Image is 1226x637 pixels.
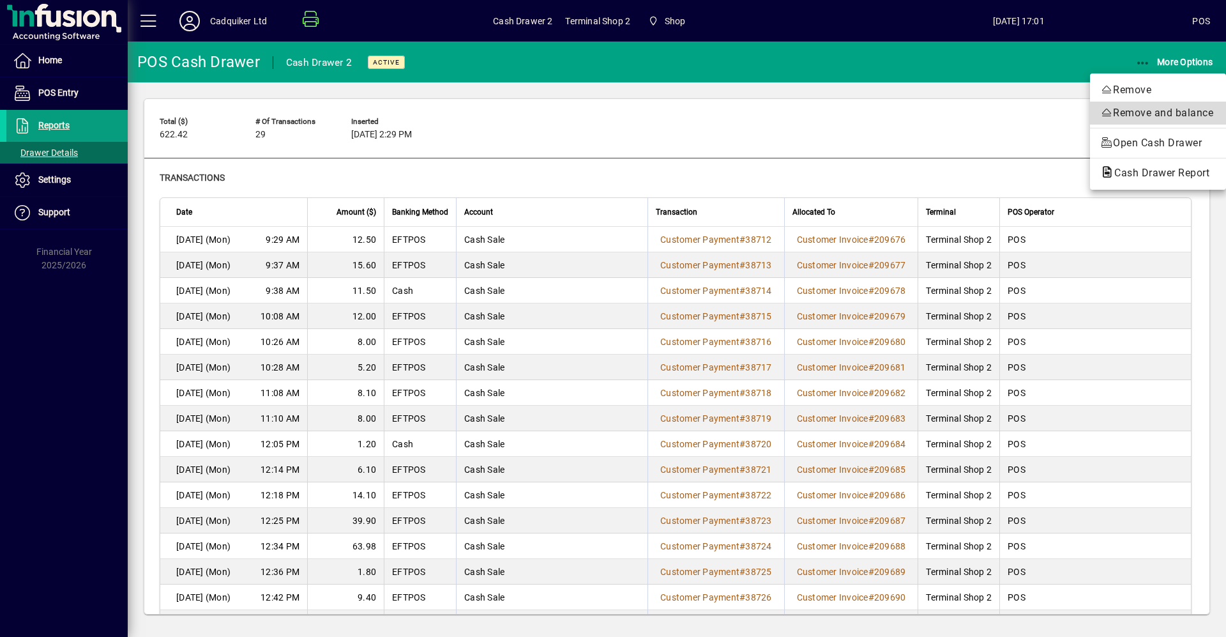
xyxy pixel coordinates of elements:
[1090,102,1226,125] button: Remove and balance
[1100,105,1216,121] span: Remove and balance
[1100,82,1216,98] span: Remove
[1100,167,1216,179] span: Cash Drawer Report
[1100,135,1216,151] span: Open Cash Drawer
[1090,132,1226,155] button: Open Cash Drawer
[1090,79,1226,102] button: Remove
